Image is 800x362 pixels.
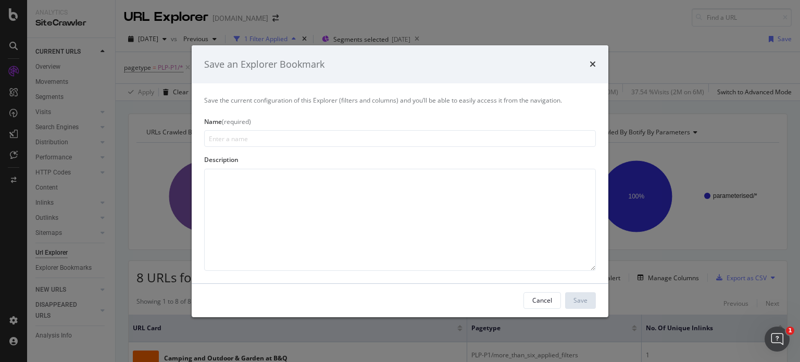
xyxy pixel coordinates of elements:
[573,296,587,305] div: Save
[222,117,251,126] span: (required)
[765,327,790,352] iframe: Intercom live chat
[590,57,596,71] div: times
[204,57,324,71] div: Save an Explorer Bookmark
[204,130,596,147] input: Enter a name
[204,117,222,126] span: Name
[192,45,608,317] div: modal
[532,296,552,305] div: Cancel
[565,292,596,309] button: Save
[523,292,561,309] button: Cancel
[204,96,596,105] div: Save the current configuration of this Explorer (filters and columns) and you’ll be able to easil...
[786,327,794,335] span: 1
[204,155,596,164] div: Description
